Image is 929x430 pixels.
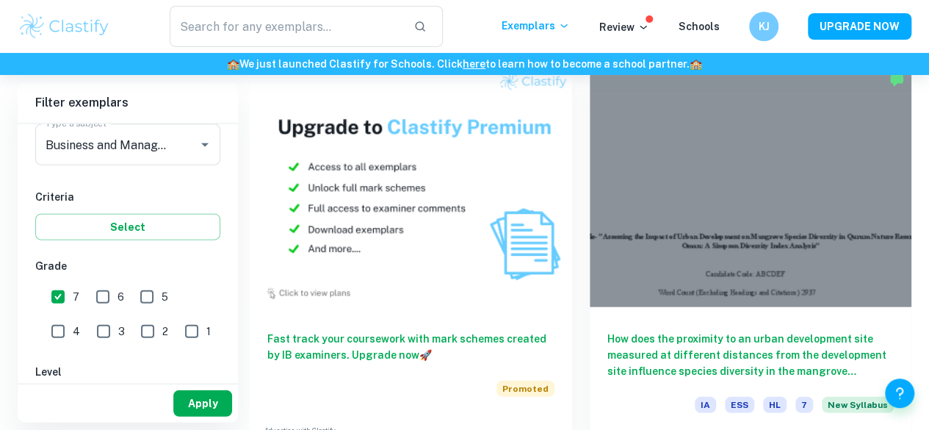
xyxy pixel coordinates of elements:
h6: Level [35,364,220,380]
a: Schools [679,21,720,32]
span: 7 [795,397,813,413]
span: 🏫 [227,58,239,70]
span: IA [695,397,716,413]
span: 3 [118,323,125,340]
span: 7 [73,289,79,305]
span: 🏫 [690,58,702,70]
span: 5 [162,289,168,305]
span: Promoted [496,381,554,397]
button: Apply [173,390,232,417]
button: KJ [749,12,778,41]
button: UPGRADE NOW [808,13,911,40]
img: Thumbnail [250,65,572,307]
h6: We just launched Clastify for Schools. Click to learn how to become a school partner. [3,56,926,72]
span: 4 [73,323,80,340]
span: 1 [206,323,211,340]
h6: Filter exemplars [18,82,238,123]
span: 2 [162,323,168,340]
button: Help and Feedback [885,379,914,408]
h6: Fast track your coursework with mark schemes created by IB examiners. Upgrade now [267,331,554,363]
span: 6 [118,289,124,305]
button: Select [35,214,220,240]
span: ESS [725,397,754,413]
img: Marked [889,73,904,87]
div: Starting from the May 2026 session, the ESS IA requirements have changed. We created this exempla... [822,397,894,422]
h6: KJ [756,18,773,35]
p: Exemplars [502,18,570,34]
h6: Grade [35,258,220,274]
span: New Syllabus [822,397,894,413]
img: Clastify logo [18,12,111,41]
button: Open [195,135,215,155]
h6: How does the proximity to an urban development site measured at different distances from the deve... [607,331,894,379]
label: Type a subject [46,118,106,130]
span: HL [763,397,787,413]
span: 🚀 [419,349,432,361]
input: Search for any exemplars... [170,6,402,47]
p: Review [599,19,649,35]
h6: Criteria [35,189,220,205]
a: here [463,58,485,70]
